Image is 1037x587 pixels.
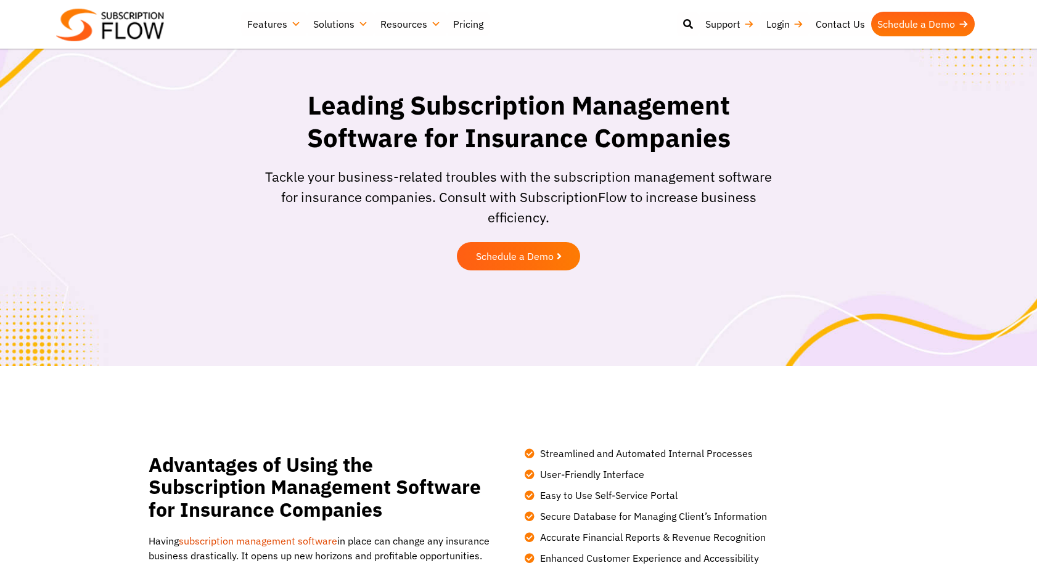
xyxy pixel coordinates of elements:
span: User-Friendly Interface [537,467,644,482]
p: Tackle your business-related troubles with the subscription management software for insurance com... [263,166,774,227]
span: Easy to Use Self-Service Portal [537,488,678,503]
h2: Advantages of Using the Subscription Management Software for Insurance Companies [149,453,494,521]
a: Contact Us [810,12,871,36]
a: Features [241,12,307,36]
span: Streamlined and Automated Internal Processes [537,446,753,461]
a: Schedule a Demo [871,12,975,36]
a: Schedule a Demo [457,242,580,270]
img: Subscriptionflow [56,9,164,41]
span: Secure Database for Managing Client’s Information [537,509,767,524]
a: Login [760,12,810,36]
a: Support [699,12,760,36]
a: Resources [374,12,447,36]
a: Solutions [307,12,374,36]
span: Schedule a Demo [476,251,554,261]
p: Having in place can change any insurance business drastically. It opens up new horizons and profi... [149,533,494,563]
h1: Leading Subscription Management Software for Insurance Companies [263,89,774,154]
span: Enhanced Customer Experience and Accessibility [537,551,759,565]
a: subscription management software [179,535,337,547]
span: Accurate Financial Reports & Revenue Recognition [537,530,766,544]
a: Pricing [447,12,490,36]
